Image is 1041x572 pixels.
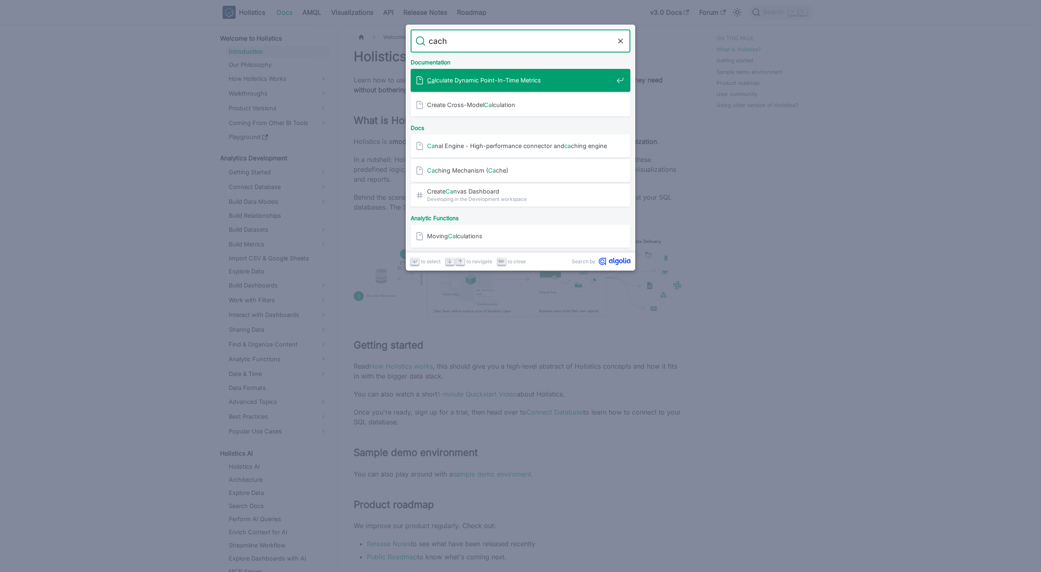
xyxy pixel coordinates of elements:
span: to close [508,258,526,265]
span: nal Engine - High-performance connector and ching engine [427,142,613,150]
div: Advanced Topics [409,249,632,266]
mark: Ca [484,101,492,108]
span: Create nvas Dashboard​ [427,187,613,195]
svg: Escape key [498,258,505,264]
a: MovingCalculations [411,225,630,248]
span: Moving lculations [427,232,613,240]
span: Create Cross-Model lculation [427,101,613,109]
mark: Ca [427,77,435,84]
input: Search docs [425,30,616,52]
div: Docs [409,118,632,134]
mark: Ca [488,167,496,174]
div: Analytic Functions [409,208,632,225]
mark: ca [564,142,571,149]
mark: Ca [427,167,435,174]
span: lculate Dynamic Point-In-Time Metrics [427,76,613,84]
a: Search byAlgolia [572,258,630,265]
mark: Ca [448,232,456,239]
span: Search by [572,258,596,265]
button: Clear the query [616,36,625,46]
span: to select [421,258,441,265]
span: ching Mechanism ( che) [427,166,613,174]
div: Documentation [409,52,632,69]
span: Developing in the Development workspace [427,195,613,203]
mark: Ca [427,142,435,149]
svg: Enter key [412,258,418,264]
svg: Arrow up [457,258,464,264]
a: Canal Engine - High-performance connector andcaching engine [411,134,630,157]
svg: Algolia [599,258,630,265]
a: CreateCanvas Dashboard​Developing in the Development workspace [411,184,630,207]
svg: Arrow down [447,258,453,264]
mark: Ca [445,188,453,195]
a: Calculate Dynamic Point-In-Time Metrics [411,69,630,92]
a: Caching Mechanism (Cache) [411,159,630,182]
a: Create Cross-ModelCalculation [411,93,630,116]
span: to navigate [466,258,492,265]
